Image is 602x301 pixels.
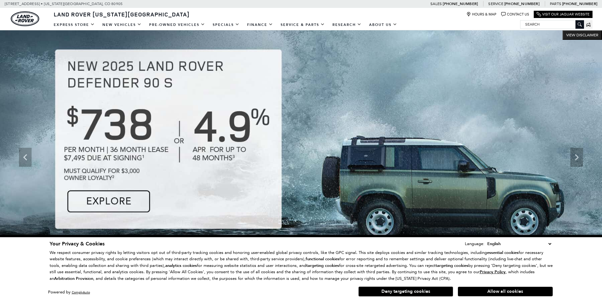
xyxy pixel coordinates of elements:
[566,33,598,38] span: VIEW DISCLAIMER
[243,19,277,30] a: Finance
[458,287,553,296] button: Allow all cookies
[54,276,93,281] strong: Arbitration Provision
[550,2,561,6] span: Parts
[54,10,190,18] span: Land Rover [US_STATE][GEOGRAPHIC_DATA]
[50,10,193,18] a: Land Rover [US_STATE][GEOGRAPHIC_DATA]
[11,11,39,26] img: Land Rover
[480,269,506,275] u: Privacy Policy
[5,2,123,6] a: [STREET_ADDRESS] • [US_STATE][GEOGRAPHIC_DATA], CO 80905
[480,269,506,274] a: Privacy Policy
[562,1,597,6] a: [PHONE_NUMBER]
[487,250,519,256] strong: essential cookies
[50,19,401,30] nav: Main Navigation
[48,290,90,294] div: Powered by
[50,240,105,247] span: Your Privacy & Cookies
[466,12,496,17] a: Hours & Map
[435,263,468,268] strong: targeting cookies
[501,12,529,17] a: Contact Us
[99,19,145,30] a: New Vehicles
[145,19,209,30] a: Pre-Owned Vehicles
[306,256,339,262] strong: functional cookies
[570,148,583,167] div: Next
[50,250,553,282] p: We respect consumer privacy rights by letting visitors opt out of third-party tracking cookies an...
[329,19,365,30] a: Research
[358,286,453,297] button: Deny targeting cookies
[306,263,339,268] strong: targeting cookies
[443,1,478,6] a: [PHONE_NUMBER]
[50,19,99,30] a: EXPRESS STORE
[72,290,90,294] a: ComplyAuto
[562,30,602,40] button: VIEW DISCLAIMER
[365,19,401,30] a: About Us
[520,21,584,28] input: Search
[430,2,442,6] span: Sales
[165,263,197,268] strong: analytics cookies
[11,11,39,26] a: land-rover
[486,240,553,247] select: Language Select
[488,2,503,6] span: Service
[537,12,590,17] a: Visit Our Jaguar Website
[209,19,243,30] a: Specials
[277,19,329,30] a: Service & Parts
[465,242,484,246] div: Language:
[504,1,539,6] a: [PHONE_NUMBER]
[19,148,32,167] div: Previous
